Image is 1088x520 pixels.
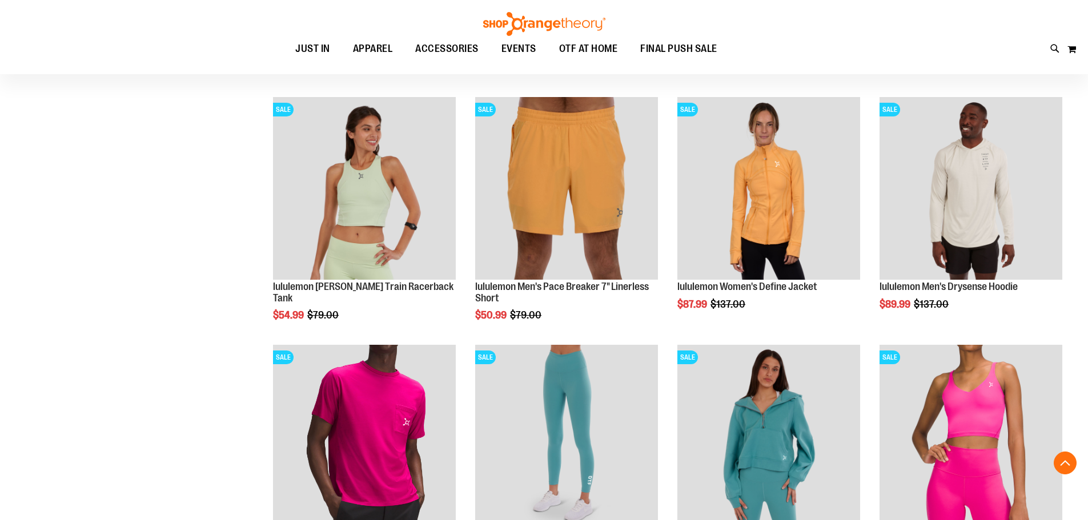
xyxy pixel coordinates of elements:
[677,103,698,116] span: SALE
[677,299,709,310] span: $87.99
[874,91,1068,339] div: product
[559,36,618,62] span: OTF AT HOME
[677,97,860,280] img: Product image for lululemon Define Jacket
[475,103,496,116] span: SALE
[273,281,453,304] a: lululemon [PERSON_NAME] Train Racerback Tank
[273,103,294,116] span: SALE
[677,350,698,364] span: SALE
[640,36,717,62] span: FINAL PUSH SALE
[880,103,900,116] span: SALE
[548,36,629,62] a: OTF AT HOME
[415,36,479,62] span: ACCESSORIES
[914,299,950,310] span: $137.00
[501,36,536,62] span: EVENTS
[880,97,1062,280] img: Product image for lululemon Mens Drysense Hoodie Bone
[677,281,817,292] a: lululemon Women's Define Jacket
[672,91,866,339] div: product
[404,36,490,62] a: ACCESSORIES
[677,97,860,281] a: Product image for lululemon Define JacketSALE
[629,36,729,62] a: FINAL PUSH SALE
[490,36,548,62] a: EVENTS
[469,91,664,350] div: product
[475,350,496,364] span: SALE
[880,281,1018,292] a: lululemon Men's Drysense Hoodie
[475,281,649,304] a: lululemon Men's Pace Breaker 7" Linerless Short
[1054,452,1077,474] button: Back To Top
[481,12,607,36] img: Shop Orangetheory
[295,36,330,62] span: JUST IN
[475,97,658,281] a: Product image for lululemon Pace Breaker Short 7in LinerlessSALE
[284,36,342,62] a: JUST IN
[475,309,508,321] span: $50.99
[880,97,1062,281] a: Product image for lululemon Mens Drysense Hoodie BoneSALE
[880,299,912,310] span: $89.99
[353,36,393,62] span: APPAREL
[273,309,306,321] span: $54.99
[273,97,456,280] img: Product image for lululemon Wunder Train Racerback Tank
[510,309,543,321] span: $79.00
[880,350,900,364] span: SALE
[307,309,340,321] span: $79.00
[710,299,747,310] span: $137.00
[273,97,456,281] a: Product image for lululemon Wunder Train Racerback TankSALE
[475,97,658,280] img: Product image for lululemon Pace Breaker Short 7in Linerless
[267,91,461,350] div: product
[342,36,404,62] a: APPAREL
[273,350,294,364] span: SALE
